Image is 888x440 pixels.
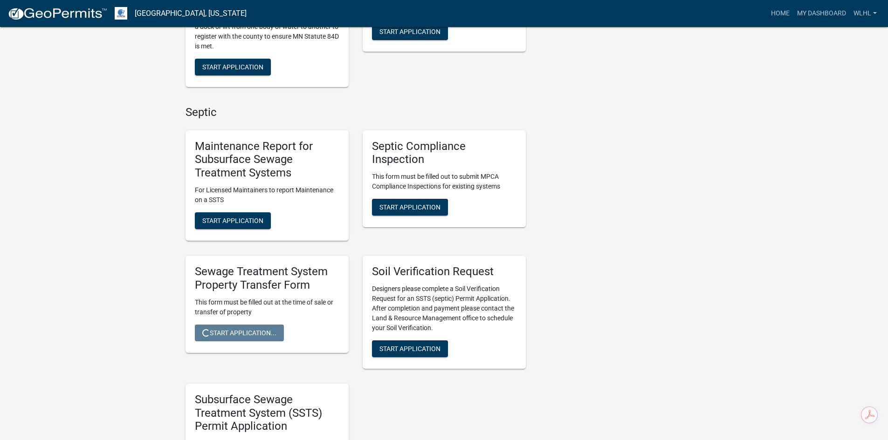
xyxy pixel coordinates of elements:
[379,27,441,35] span: Start Application
[195,325,284,341] button: Start Application...
[195,393,339,433] h5: Subsurface Sewage Treatment System (SSTS) Permit Application
[202,329,276,336] span: Start Application...
[195,212,271,229] button: Start Application
[115,7,127,20] img: Otter Tail County, Minnesota
[186,106,526,119] h4: Septic
[372,23,448,40] button: Start Application
[202,63,263,70] span: Start Application
[195,298,339,317] p: This form must be filled out at the time of sale or transfer of property
[195,185,339,205] p: For Licensed Maintainers to report Maintenance on a SSTS
[372,265,516,278] h5: Soil Verification Request
[195,140,339,180] h5: Maintenance Report for Subsurface Sewage Treatment Systems
[195,59,271,75] button: Start Application
[372,284,516,333] p: Designers please complete a Soil Verification Request for an SSTS (septic) Permit Application. Af...
[372,140,516,167] h5: Septic Compliance Inspection
[202,217,263,224] span: Start Application
[379,203,441,211] span: Start Application
[135,6,247,21] a: [GEOGRAPHIC_DATA], [US_STATE]
[372,172,516,191] p: This form must be filled out to submit MPCA Compliance Inspections for existing systems
[195,265,339,292] h5: Sewage Treatment System Property Transfer Form
[850,5,881,22] a: wlhl
[372,340,448,357] button: Start Application
[372,199,448,216] button: Start Application
[767,5,793,22] a: Home
[379,345,441,352] span: Start Application
[793,5,850,22] a: My Dashboard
